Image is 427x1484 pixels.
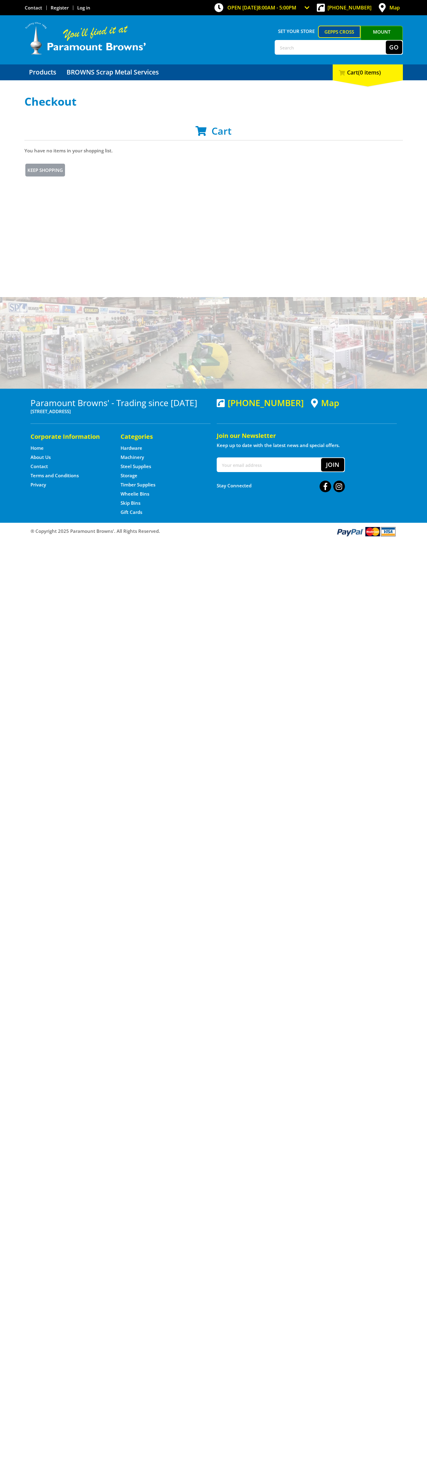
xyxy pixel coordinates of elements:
a: Go to the Steel Supplies page [121,463,151,470]
a: Log in [77,5,90,11]
p: You have no items in your shopping list. [24,147,403,154]
button: Go [386,41,402,54]
span: (0 items) [358,69,381,76]
a: Go to the Timber Supplies page [121,482,155,488]
span: Set your store [275,26,318,37]
a: Go to the About Us page [31,454,51,460]
div: Cart [333,64,403,80]
a: Go to the Storage page [121,472,137,479]
a: Go to the Gift Cards page [121,509,142,515]
img: Paramount Browns' [24,21,147,55]
span: OPEN [DATE] [227,4,296,11]
a: Keep Shopping [24,163,66,177]
button: Join [321,458,344,471]
a: Go to the Contact page [31,463,48,470]
a: Mount [PERSON_NAME] [360,26,403,49]
div: [PHONE_NUMBER] [217,398,304,408]
a: Go to the Privacy page [31,482,46,488]
p: [STREET_ADDRESS] [31,408,211,415]
h5: Join our Newsletter [217,431,397,440]
span: 8:00am - 5:00pm [258,4,296,11]
h5: Corporate Information [31,432,108,441]
a: Go to the Contact page [25,5,42,11]
input: Your email address [217,458,321,471]
a: Gepps Cross [318,26,360,38]
a: Go to the Home page [31,445,44,451]
a: Go to the Wheelie Bins page [121,491,149,497]
div: ® Copyright 2025 Paramount Browns'. All Rights Reserved. [24,526,403,537]
p: Keep up to date with the latest news and special offers. [217,442,397,449]
a: Go to the Hardware page [121,445,142,451]
input: Search [275,41,386,54]
a: Go to the Skip Bins page [121,500,140,506]
h5: Categories [121,432,198,441]
h1: Checkout [24,96,403,108]
a: Go to the BROWNS Scrap Metal Services page [62,64,163,80]
h3: Paramount Browns' - Trading since [DATE] [31,398,211,408]
div: Stay Connected [217,478,345,493]
a: Go to the Terms and Conditions page [31,472,79,479]
a: Go to the Products page [24,64,61,80]
a: Go to the Machinery page [121,454,144,460]
a: View a map of Gepps Cross location [311,398,339,408]
a: Go to the registration page [51,5,69,11]
img: PayPal, Mastercard, Visa accepted [336,526,397,537]
span: Cart [212,124,232,137]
